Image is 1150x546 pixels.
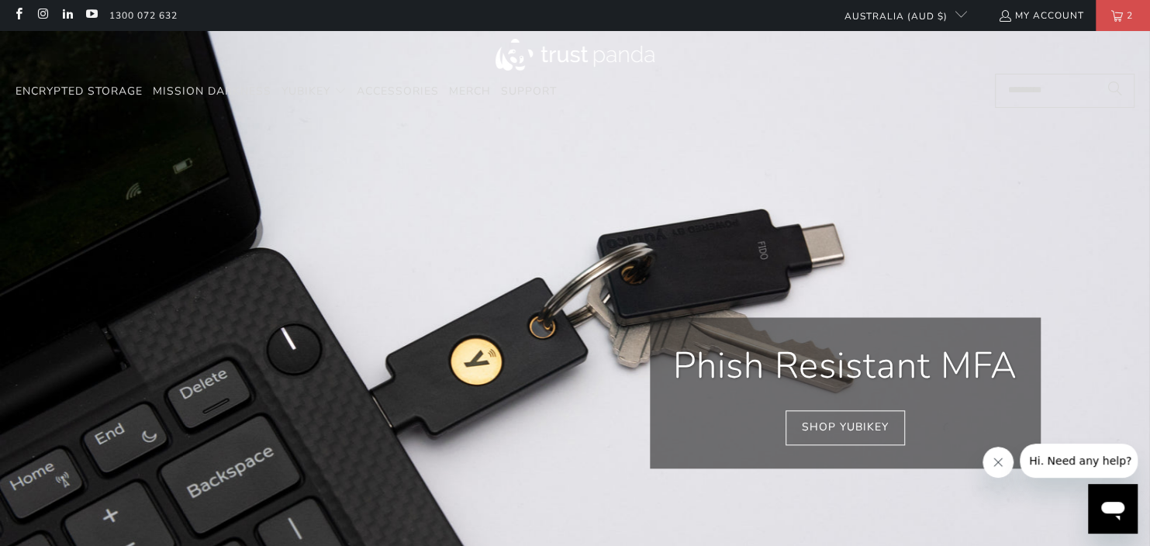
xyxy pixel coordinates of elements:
[36,9,49,22] a: Trust Panda Australia on Instagram
[786,411,905,446] a: Shop YubiKey
[153,84,271,98] span: Mission Darkness
[16,74,557,110] nav: Translation missing: en.navigation.header.main_nav
[12,9,25,22] a: Trust Panda Australia on Facebook
[109,7,178,24] a: 1300 072 632
[998,7,1084,24] a: My Account
[501,84,557,98] span: Support
[449,84,491,98] span: Merch
[496,39,654,71] img: Trust Panda Australia
[1088,484,1138,534] iframe: 启动消息传送窗口的按钮
[357,84,439,98] span: Accessories
[281,74,347,110] summary: YubiKey
[449,74,491,110] a: Merch
[357,74,439,110] a: Accessories
[983,447,1014,478] iframe: 关闭消息
[501,74,557,110] a: Support
[673,340,1017,392] p: Phish Resistant MFA
[60,9,74,22] a: Trust Panda Australia on LinkedIn
[16,74,143,110] a: Encrypted Storage
[281,84,330,98] span: YubiKey
[16,84,143,98] span: Encrypted Storage
[1096,74,1134,108] button: Search
[85,9,98,22] a: Trust Panda Australia on YouTube
[995,74,1134,108] input: Search...
[153,74,271,110] a: Mission Darkness
[1020,444,1138,478] iframe: 来自公司的消息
